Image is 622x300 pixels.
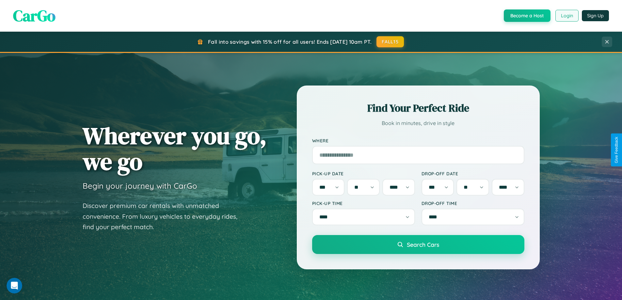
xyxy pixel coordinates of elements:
label: Where [312,138,524,143]
p: Discover premium car rentals with unmatched convenience. From luxury vehicles to everyday rides, ... [83,200,246,232]
span: Fall into savings with 15% off for all users! Ends [DATE] 10am PT. [208,39,372,45]
label: Pick-up Time [312,200,415,206]
h3: Begin your journey with CarGo [83,181,197,191]
button: Sign Up [582,10,609,21]
h2: Find Your Perfect Ride [312,101,524,115]
span: CarGo [13,5,56,26]
button: FALL15 [376,36,404,47]
button: Search Cars [312,235,524,254]
h1: Wherever you go, we go [83,123,267,174]
p: Book in minutes, drive in style [312,118,524,128]
div: Give Feedback [614,137,619,163]
label: Pick-up Date [312,171,415,176]
label: Drop-off Time [422,200,524,206]
button: Login [555,10,579,22]
span: Search Cars [407,241,439,248]
iframe: Intercom live chat [7,278,22,293]
label: Drop-off Date [422,171,524,176]
button: Become a Host [504,9,550,22]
